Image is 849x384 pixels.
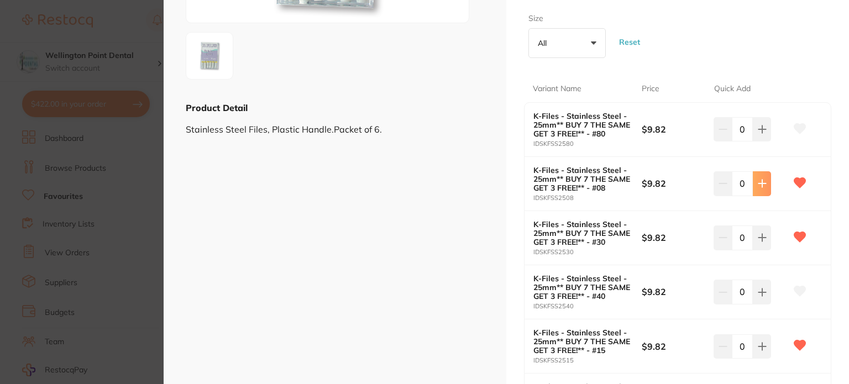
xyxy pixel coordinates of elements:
[533,357,642,364] small: IDSKFSS2515
[714,83,751,94] p: Quick Add
[528,28,606,58] button: All
[533,274,631,301] b: K-Files - Stainless Steel - 25mm** BUY 7 THE SAME GET 3 FREE!** - #40
[642,123,706,135] b: $9.82
[533,112,631,138] b: K-Files - Stainless Steel - 25mm** BUY 7 THE SAME GET 3 FREE!** - #80
[533,140,642,148] small: IDSKFSS2580
[533,328,631,355] b: K-Files - Stainless Steel - 25mm** BUY 7 THE SAME GET 3 FREE!** - #15
[533,249,642,256] small: IDSKFSS2530
[533,83,581,94] p: Variant Name
[186,102,248,113] b: Product Detail
[642,340,706,353] b: $9.82
[533,194,642,202] small: IDSKFSS2508
[642,232,706,244] b: $9.82
[533,303,642,310] small: IDSKFSS2540
[642,286,706,298] b: $9.82
[190,36,229,76] img: ZHRoPTE5MjA
[538,38,551,48] p: All
[642,83,659,94] p: Price
[533,166,631,192] b: K-Files - Stainless Steel - 25mm** BUY 7 THE SAME GET 3 FREE!** - #08
[616,22,643,62] button: Reset
[528,13,602,24] label: Size
[533,220,631,246] b: K-Files - Stainless Steel - 25mm** BUY 7 THE SAME GET 3 FREE!** - #30
[642,177,706,190] b: $9.82
[186,114,484,134] div: Stainless Steel Files, Plastic Handle.Packet of 6.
